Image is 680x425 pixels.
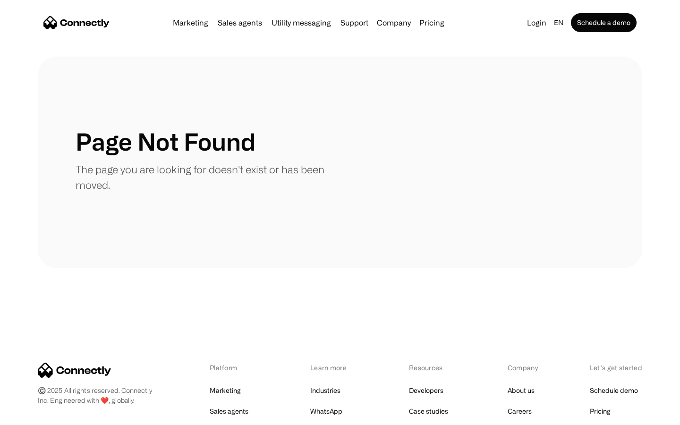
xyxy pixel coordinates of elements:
[508,405,532,418] a: Careers
[590,363,642,373] div: Let’s get started
[508,384,535,397] a: About us
[590,384,638,397] a: Schedule demo
[210,405,248,418] a: Sales agents
[43,16,110,30] a: home
[268,19,335,26] a: Utility messaging
[9,408,57,422] aside: Language selected: English
[554,16,563,29] div: en
[310,363,360,373] div: Learn more
[409,384,443,397] a: Developers
[76,161,340,193] p: The page you are looking for doesn't exist or has been moved.
[508,363,541,373] div: Company
[377,16,411,29] div: Company
[19,408,57,422] ul: Language list
[210,363,261,373] div: Platform
[550,16,569,29] div: en
[571,13,637,32] a: Schedule a demo
[374,16,414,29] div: Company
[310,384,340,397] a: Industries
[214,19,266,26] a: Sales agents
[416,19,448,26] a: Pricing
[590,405,611,418] a: Pricing
[409,363,459,373] div: Resources
[76,127,255,156] h1: Page Not Found
[523,16,550,29] a: Login
[169,19,212,26] a: Marketing
[337,19,372,26] a: Support
[210,384,241,397] a: Marketing
[409,405,448,418] a: Case studies
[310,405,342,418] a: WhatsApp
